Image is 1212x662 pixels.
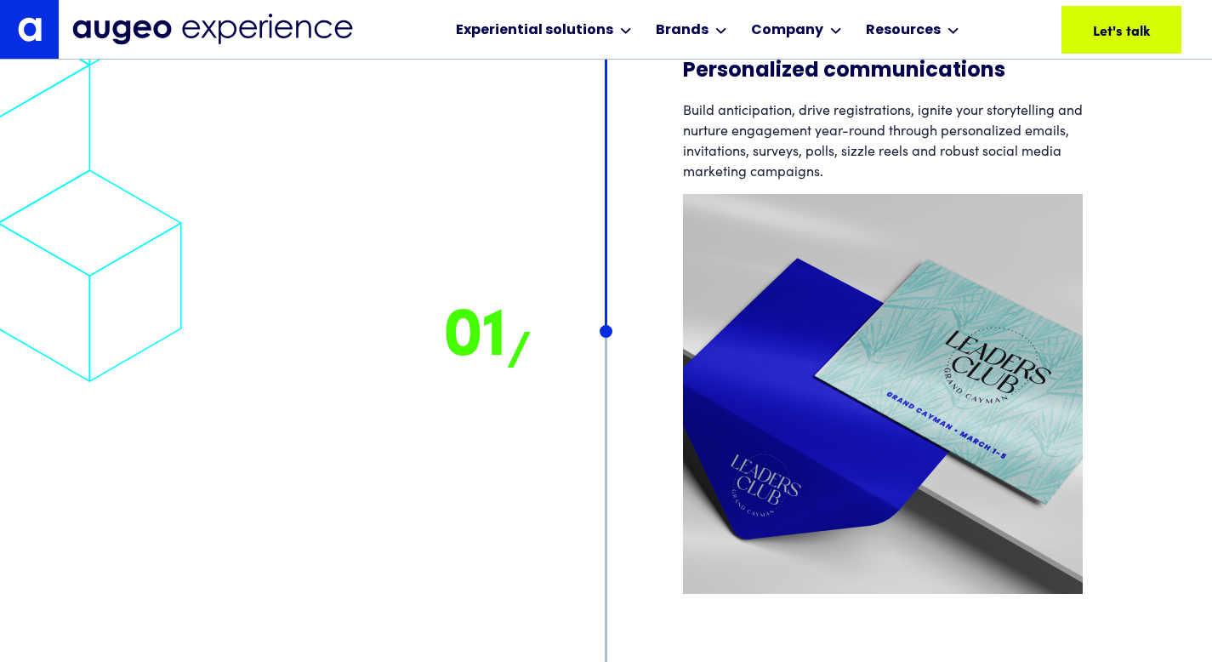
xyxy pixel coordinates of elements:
[656,20,708,41] div: Brands
[130,300,530,376] div: 01
[18,17,42,41] img: Augeo's "a" monogram decorative logo in white.
[683,99,1083,180] div: Build anticipation, drive registrations, ignite your storytelling and nurture engagement year-rou...
[506,328,530,380] sub: /
[751,20,823,41] div: Company
[683,59,1083,84] h3: Personalized communications
[456,20,613,41] div: Experiential solutions
[72,14,353,45] img: Augeo Experience business unit full logo in midnight blue.
[1061,6,1181,54] a: Let's talk
[866,20,941,41] div: Resources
